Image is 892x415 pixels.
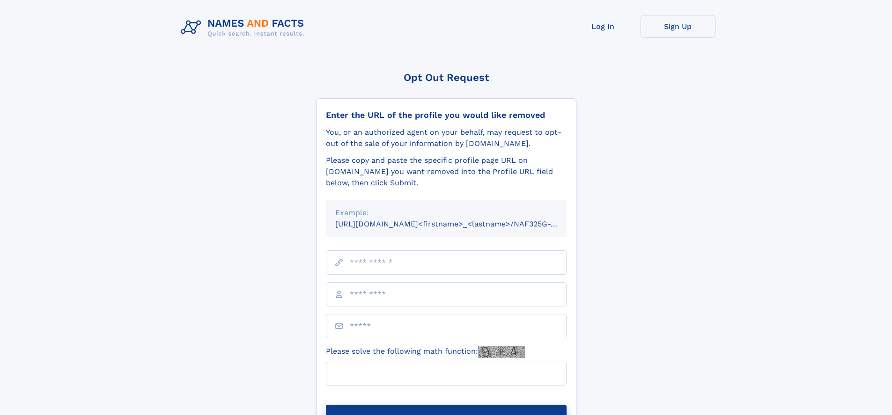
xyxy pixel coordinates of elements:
[326,346,525,358] label: Please solve the following math function:
[566,15,641,38] a: Log In
[335,207,557,218] div: Example:
[326,110,567,120] div: Enter the URL of the profile you would like removed
[177,15,312,40] img: Logo Names and Facts
[335,219,584,228] small: [URL][DOMAIN_NAME]<firstname>_<lastname>/NAF325G-xxxxxxxx
[326,127,567,149] div: You, or an authorized agent on your behalf, may request to opt-out of the sale of your informatio...
[326,155,567,189] div: Please copy and paste the specific profile page URL on [DOMAIN_NAME] you want removed into the Pr...
[641,15,715,38] a: Sign Up
[316,72,576,83] div: Opt Out Request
